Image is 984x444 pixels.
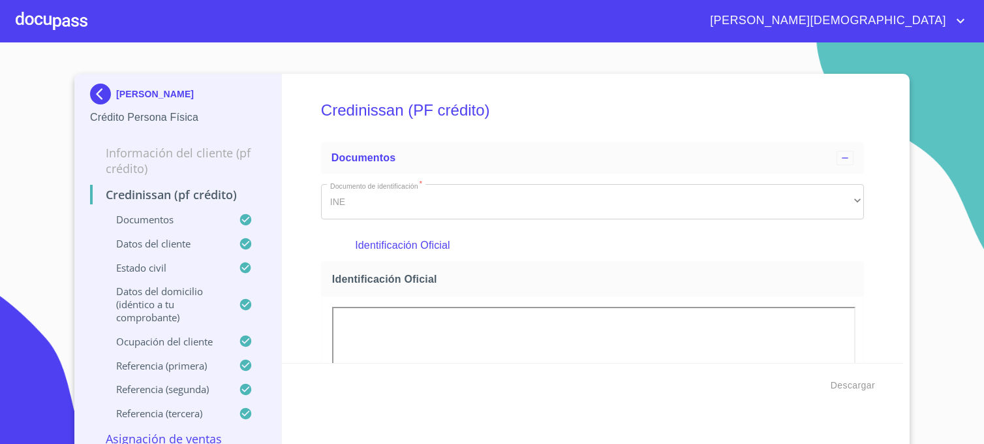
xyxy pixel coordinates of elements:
[321,142,864,174] div: Documentos
[700,10,968,31] button: account of current user
[90,237,239,250] p: Datos del cliente
[700,10,953,31] span: [PERSON_NAME][DEMOGRAPHIC_DATA]
[90,84,266,110] div: [PERSON_NAME]
[90,110,266,125] p: Crédito Persona Física
[116,89,194,99] p: [PERSON_NAME]
[355,238,829,253] p: Identificación Oficial
[90,335,239,348] p: Ocupación del Cliente
[90,145,266,176] p: Información del cliente (PF crédito)
[90,187,266,202] p: Credinissan (PF crédito)
[90,359,239,372] p: Referencia (primera)
[321,84,864,137] h5: Credinissan (PF crédito)
[90,261,239,274] p: Estado Civil
[90,407,239,420] p: Referencia (tercera)
[332,272,858,286] span: Identificación Oficial
[90,213,239,226] p: Documentos
[321,184,864,219] div: INE
[90,285,239,324] p: Datos del domicilio (idéntico a tu comprobante)
[825,373,880,398] button: Descargar
[90,383,239,396] p: Referencia (segunda)
[331,152,395,163] span: Documentos
[831,377,875,394] span: Descargar
[90,84,116,104] img: Docupass spot blue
